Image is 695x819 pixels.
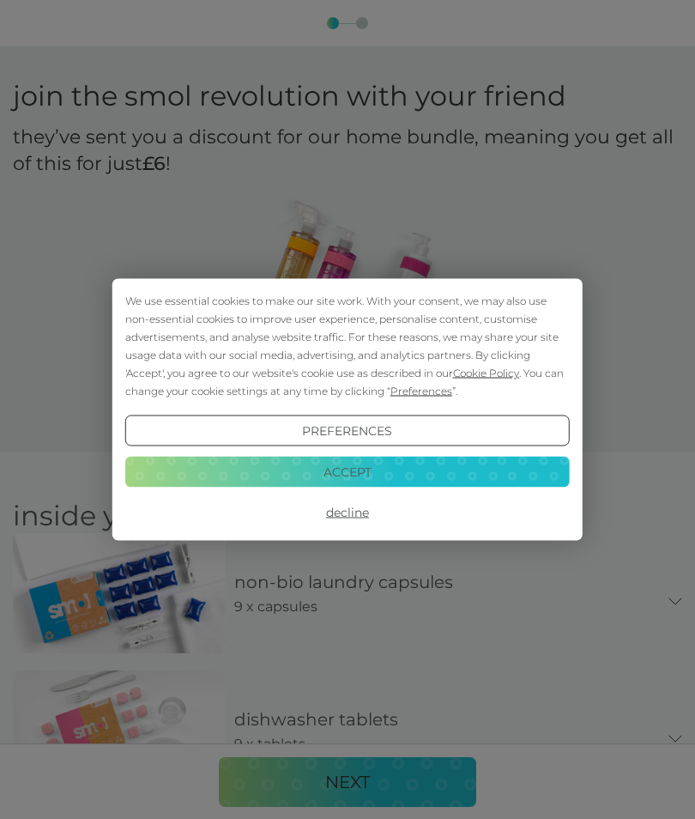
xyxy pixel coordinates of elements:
[390,385,452,397] span: Preferences
[125,456,570,487] button: Accept
[125,416,570,446] button: Preferences
[125,497,570,528] button: Decline
[125,292,570,400] div: We use essential cookies to make our site work. With your consent, we may also use non-essential ...
[453,367,519,379] span: Cookie Policy
[112,279,583,541] div: Cookie Consent Prompt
